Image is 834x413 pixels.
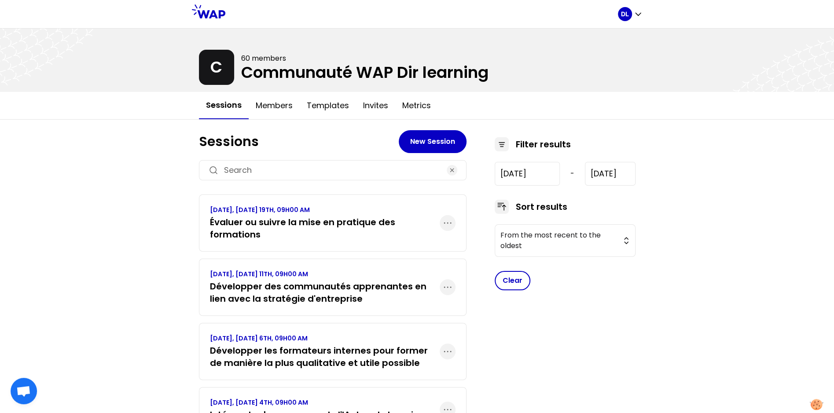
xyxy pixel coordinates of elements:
button: Templates [300,92,356,119]
p: [DATE], [DATE] 6TH, 09H00 AM [210,334,440,343]
div: Ouvrir le chat [11,378,37,404]
a: [DATE], [DATE] 11TH, 09H00 AMDévelopper des communautés apprenantes en lien avec la stratégie d'e... [210,270,440,305]
p: [DATE], [DATE] 19TH, 09H00 AM [210,205,440,214]
input: YYYY-M-D [495,162,560,186]
p: [DATE], [DATE] 11TH, 09H00 AM [210,270,440,278]
h1: Sessions [199,134,399,150]
button: Members [249,92,300,119]
span: From the most recent to the oldest [500,230,617,251]
h3: Évaluer ou suivre la mise en pratique des formations [210,216,440,241]
button: Invites [356,92,395,119]
p: DL [621,10,629,18]
button: New Session [399,130,467,153]
button: Sessions [199,92,249,119]
h3: Filter results [516,138,571,150]
button: From the most recent to the oldest [495,224,636,257]
a: [DATE], [DATE] 19TH, 09H00 AMÉvaluer ou suivre la mise en pratique des formations [210,205,440,241]
h3: Développer des communautés apprenantes en lien avec la stratégie d'entreprise [210,280,440,305]
span: - [570,168,574,179]
h3: Sort results [516,201,567,213]
input: Search [224,164,441,176]
button: DL [618,7,643,21]
button: Metrics [395,92,438,119]
h3: Développer les formateurs internes pour former de manière la plus qualitative et utile possible [210,344,440,369]
button: Clear [495,271,530,290]
a: [DATE], [DATE] 6TH, 09H00 AMDévelopper les formateurs internes pour former de manière la plus qua... [210,334,440,369]
p: [DATE], [DATE] 4TH, 09H00 AM [210,398,425,407]
input: YYYY-M-D [585,162,635,186]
